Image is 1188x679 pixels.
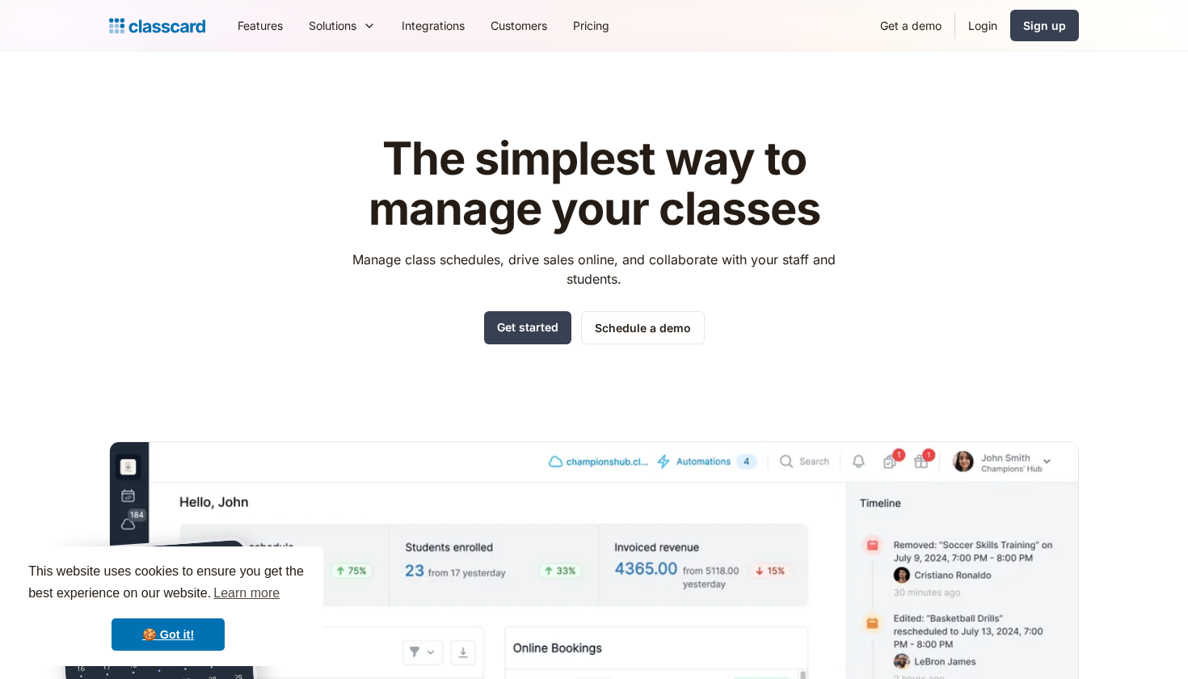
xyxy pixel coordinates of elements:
[28,562,308,605] span: This website uses cookies to ensure you get the best experience on our website.
[955,7,1010,44] a: Login
[867,7,954,44] a: Get a demo
[484,311,571,344] a: Get started
[1010,10,1079,41] a: Sign up
[13,546,323,666] div: cookieconsent
[338,250,851,289] p: Manage class schedules, drive sales online, and collaborate with your staff and students.
[211,581,282,605] a: learn more about cookies
[1023,17,1066,34] div: Sign up
[225,7,296,44] a: Features
[581,311,705,344] a: Schedule a demo
[112,618,225,651] a: dismiss cookie message
[296,7,389,44] div: Solutions
[389,7,478,44] a: Integrations
[478,7,560,44] a: Customers
[109,15,205,37] a: home
[560,7,622,44] a: Pricing
[309,17,356,34] div: Solutions
[338,134,851,234] h1: The simplest way to manage your classes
